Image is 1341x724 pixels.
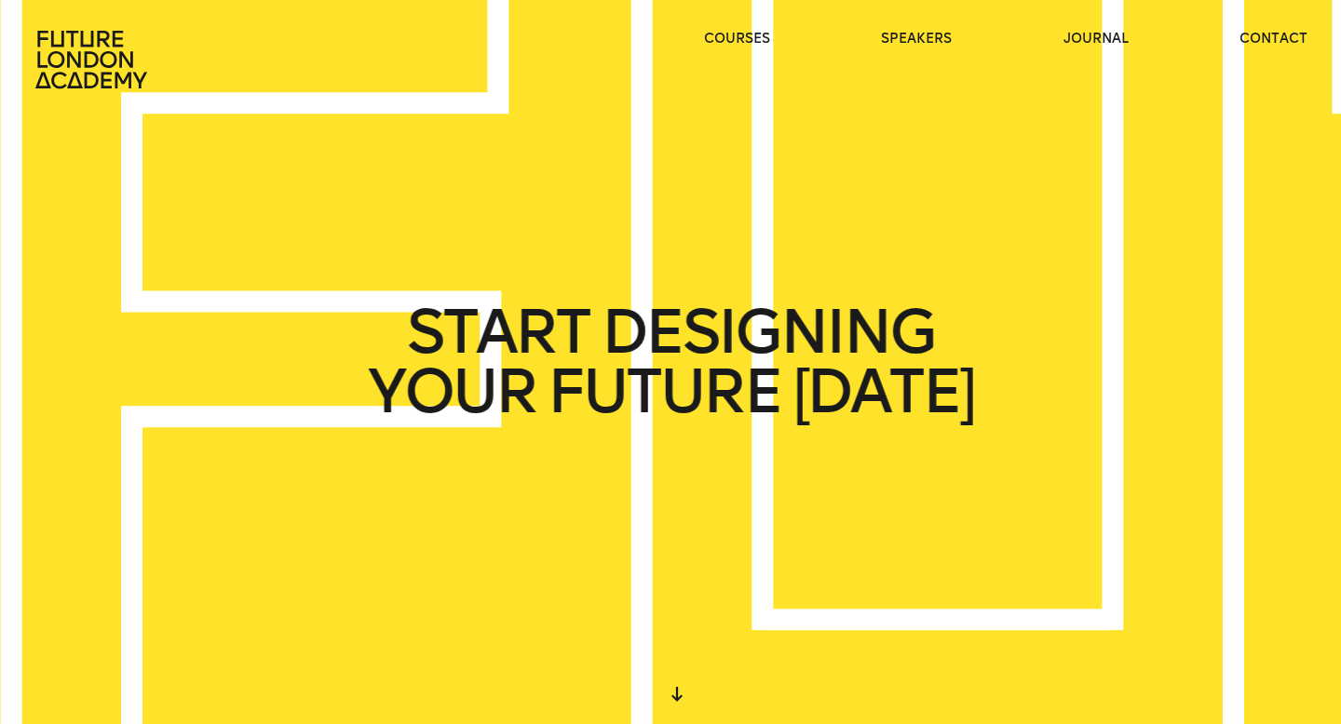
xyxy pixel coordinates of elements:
[1239,30,1307,48] a: contact
[407,302,589,362] span: START
[792,362,973,422] span: [DATE]
[602,302,934,362] span: DESIGNING
[548,362,780,422] span: FUTURE
[704,30,770,48] a: courses
[1063,30,1129,48] a: journal
[881,30,952,48] a: speakers
[368,362,535,422] span: YOUR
